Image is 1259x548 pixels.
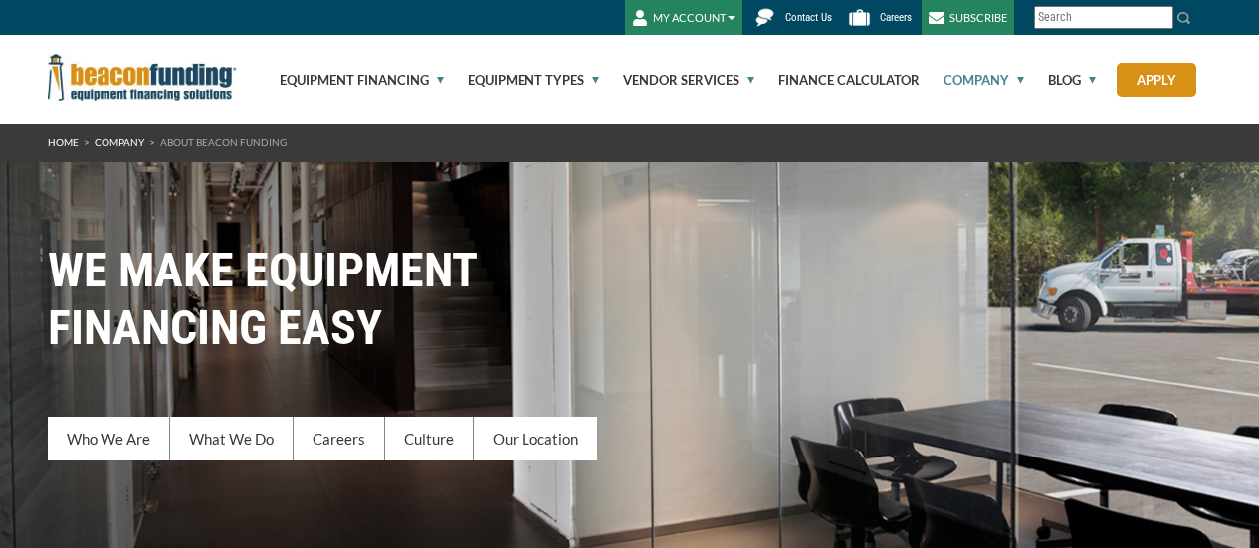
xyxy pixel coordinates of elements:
[880,11,912,24] span: Careers
[48,136,79,148] a: HOME
[785,11,832,24] span: Contact Us
[600,35,754,124] a: Vendor Services
[1176,10,1192,26] img: Search
[170,417,294,460] a: What We Do
[1034,6,1173,29] input: Search
[1117,63,1196,97] a: Apply
[385,417,474,460] a: Culture
[48,54,237,101] img: Beacon Funding Corporation
[48,417,170,460] a: Who We Are
[1025,35,1096,124] a: Blog
[1153,10,1168,26] a: Clear search text
[755,35,920,124] a: Finance Calculator
[474,417,597,460] a: Our Location
[257,35,444,124] a: Equipment Financing
[95,136,144,148] a: Company
[445,35,599,124] a: Equipment Types
[48,68,237,84] a: Beacon Funding Corporation
[294,417,385,460] a: Careers
[48,242,1212,357] h1: WE MAKE EQUIPMENT FINANCING EASY
[160,136,287,148] span: About Beacon Funding
[921,35,1024,124] a: Company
